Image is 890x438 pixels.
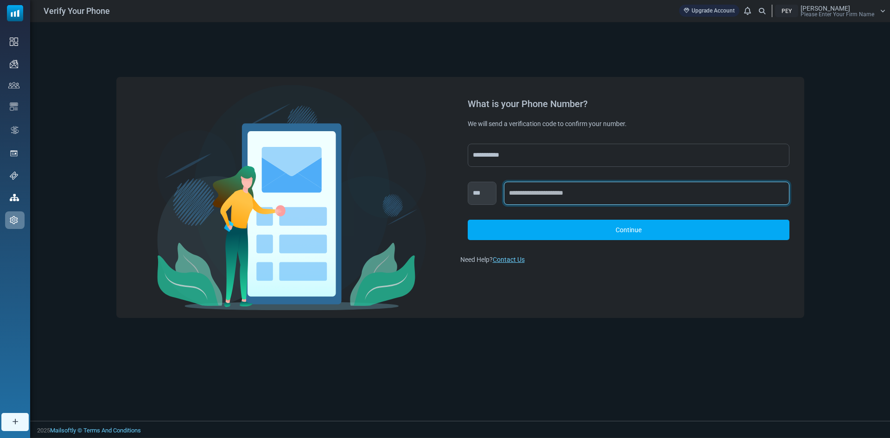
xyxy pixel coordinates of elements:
img: mailsoftly_icon_blue_white.svg [7,5,23,21]
span: translation missing: en.layouts.footer.terms_and_conditions [83,427,141,434]
img: landing_pages.svg [10,149,18,158]
img: campaigns-icon.png [10,60,18,68]
img: support-icon.svg [10,171,18,180]
span: [PERSON_NAME] [801,5,850,12]
img: workflow.svg [10,125,20,135]
a: Continue [468,220,789,240]
span: Please Enter Your Firm Name [801,12,874,17]
div: Need Help? [460,255,797,265]
img: email-templates-icon.svg [10,102,18,111]
div: PEY [775,5,798,17]
a: Terms And Conditions [83,427,141,434]
img: dashboard-icon.svg [10,38,18,46]
img: contacts-icon.svg [8,82,19,89]
a: Mailsoftly © [50,427,82,434]
a: Contact Us [493,256,525,263]
a: Upgrade Account [679,5,739,17]
img: settings-icon.svg [10,216,18,224]
footer: 2025 [30,421,890,438]
div: We will send a verification code to confirm your number. [468,120,789,129]
div: What is your Phone Number? [468,99,789,108]
a: PEY [PERSON_NAME] Please Enter Your Firm Name [775,5,885,17]
span: Verify Your Phone [44,5,110,17]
